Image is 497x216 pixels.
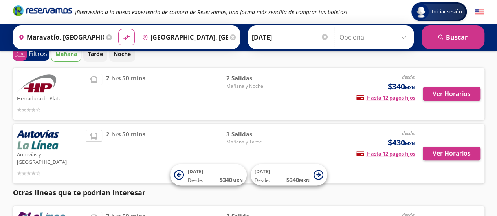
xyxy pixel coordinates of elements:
[252,27,329,47] input: Elegir Fecha
[109,46,135,62] button: Noche
[475,7,484,17] button: English
[188,177,203,184] span: Desde:
[356,94,415,101] span: Hasta 12 pagos fijos
[17,130,59,149] img: Autovías y La Línea
[188,168,203,175] span: [DATE]
[232,177,243,183] small: MXN
[226,74,281,83] span: 2 Salidas
[422,25,484,49] button: Buscar
[405,85,415,91] small: MXN
[402,74,415,80] em: desde:
[402,130,415,136] em: desde:
[226,83,281,90] span: Mañana y Noche
[106,74,145,114] span: 2 hrs 50 mins
[423,87,480,101] button: Ver Horarios
[226,130,281,139] span: 3 Salidas
[251,164,327,186] button: [DATE]Desde:$340MXN
[29,49,47,58] p: Filtros
[388,81,415,93] span: $340
[139,27,228,47] input: Buscar Destino
[13,5,72,19] a: Brand Logo
[299,177,310,183] small: MXN
[226,138,281,145] span: Mañana y Tarde
[17,149,82,166] p: Autovías y [GEOGRAPHIC_DATA]
[114,50,131,58] p: Noche
[75,8,347,16] em: ¡Bienvenido a la nueva experiencia de compra de Reservamos, una forma más sencilla de comprar tus...
[51,46,81,62] button: Mañana
[356,150,415,157] span: Hasta 12 pagos fijos
[423,147,480,160] button: Ver Horarios
[106,130,145,178] span: 2 hrs 50 mins
[13,5,72,16] i: Brand Logo
[17,93,82,103] p: Herradura de Plata
[286,176,310,184] span: $ 340
[15,27,104,47] input: Buscar Origen
[388,137,415,149] span: $430
[255,168,270,175] span: [DATE]
[220,176,243,184] span: $ 340
[83,46,107,62] button: Tarde
[13,47,49,61] button: 1Filtros
[55,50,77,58] p: Mañana
[255,177,270,184] span: Desde:
[13,187,484,198] p: Otras lineas que te podrían interesar
[170,164,247,186] button: [DATE]Desde:$340MXN
[339,27,410,47] input: Opcional
[17,74,56,93] img: Herradura de Plata
[429,8,465,16] span: Iniciar sesión
[88,50,103,58] p: Tarde
[405,141,415,147] small: MXN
